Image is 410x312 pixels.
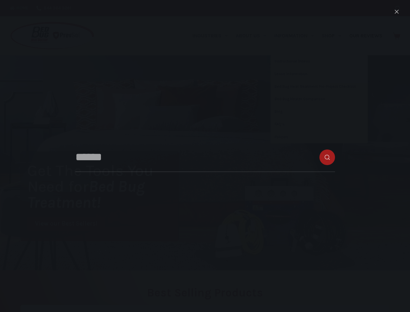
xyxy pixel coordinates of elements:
[318,16,345,55] a: Shop
[270,55,368,68] a: Instructional Videos
[5,3,25,22] button: Open LiveChat chat widget
[270,106,368,118] a: Blog
[345,16,386,55] a: Our Reviews
[10,21,95,50] img: Prevsol/Bed Bug Heat Doctor
[270,93,368,105] a: Bed Bug Heater Comparison
[188,16,386,55] nav: Primary
[270,131,368,143] a: Policies
[395,6,400,11] button: Search
[20,287,390,298] h2: Best Selling Products
[27,162,179,210] h1: Get The Tools You Need for
[270,81,368,93] a: Bed Bug Heat Treatment Pre-Project Checklist
[270,118,368,131] a: FAQ’s
[27,177,145,212] i: Bed Bug Treatment!
[188,16,231,55] a: Industries
[27,217,105,231] a: View our Best Sellers!
[35,221,97,227] span: View our Best Sellers!
[231,16,270,55] a: About Us
[270,16,318,55] a: Information
[270,68,368,80] a: Lease Information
